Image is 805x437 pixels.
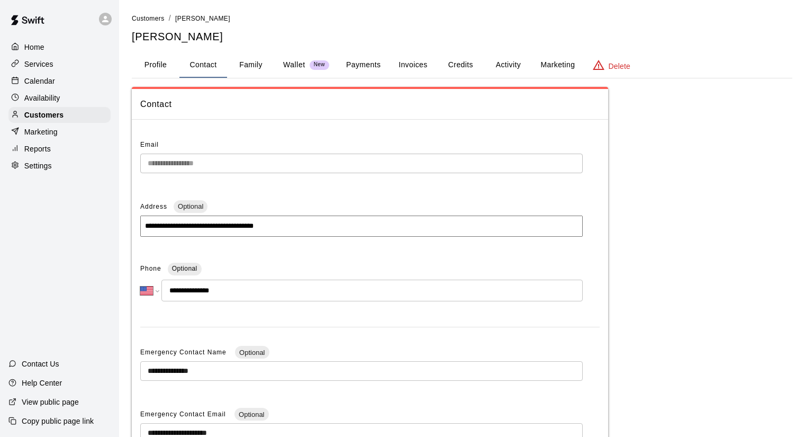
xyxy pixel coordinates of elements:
a: Marketing [8,124,111,140]
p: Delete [609,61,630,72]
span: New [310,61,329,68]
span: Emergency Contact Email [140,411,228,418]
span: Contact [140,97,600,111]
p: Contact Us [22,359,59,369]
a: Services [8,56,111,72]
span: Phone [140,261,161,278]
a: Customers [132,14,165,22]
p: Settings [24,160,52,171]
span: Emergency Contact Name [140,349,229,356]
p: Help Center [22,378,62,388]
a: Settings [8,158,111,174]
p: Marketing [24,127,58,137]
button: Invoices [389,52,437,78]
span: Optional [172,265,197,272]
p: Reports [24,144,51,154]
li: / [169,13,171,24]
div: The email of an existing customer can only be changed by the customer themselves at https://book.... [140,154,583,173]
button: Contact [179,52,227,78]
p: Wallet [283,59,305,70]
span: Optional [174,202,207,210]
button: Credits [437,52,484,78]
span: Email [140,141,159,148]
span: Customers [132,15,165,22]
p: View public page [22,397,79,407]
button: Marketing [532,52,583,78]
span: Address [140,203,167,210]
h5: [PERSON_NAME] [132,30,792,44]
button: Payments [338,52,389,78]
a: Home [8,39,111,55]
a: Customers [8,107,111,123]
button: Profile [132,52,179,78]
span: Optional [235,349,269,356]
p: Services [24,59,53,69]
a: Availability [8,90,111,106]
span: Optional [234,411,268,418]
a: Calendar [8,73,111,89]
a: Reports [8,141,111,157]
div: basic tabs example [132,52,792,78]
button: Family [227,52,275,78]
p: Calendar [24,76,55,86]
button: Activity [484,52,532,78]
p: Copy public page link [22,416,94,426]
p: Customers [24,110,64,120]
nav: breadcrumb [132,13,792,24]
span: [PERSON_NAME] [175,15,230,22]
p: Availability [24,93,60,103]
p: Home [24,42,44,52]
